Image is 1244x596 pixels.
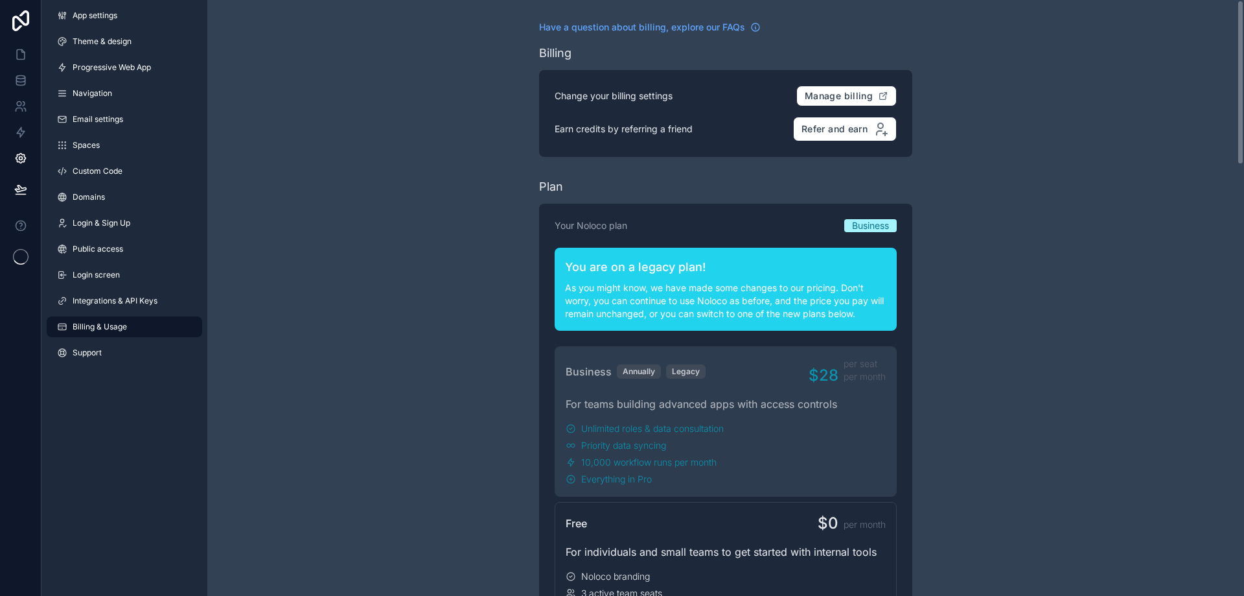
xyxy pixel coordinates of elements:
span: Progressive Web App [73,62,151,73]
a: App settings [47,5,202,26]
button: Refer and earn [793,117,897,141]
span: Manage billing [805,90,873,102]
span: Spaces [73,140,100,150]
span: 10,000 workflow runs per month [581,456,717,469]
div: Billing [539,44,571,62]
a: Email settings [47,109,202,130]
span: per month [844,370,886,383]
span: Support [73,348,102,358]
a: Spaces [47,135,202,156]
span: Business [566,364,612,379]
button: Manage billing [796,86,897,106]
span: Custom Code [73,166,122,176]
span: Theme & design [73,36,132,47]
span: Free [566,516,587,531]
a: Theme & design [47,31,202,52]
span: Billing & Usage [73,322,127,332]
a: Login screen [47,265,202,285]
span: Noloco branding [581,570,650,583]
span: per month [844,518,886,531]
a: Login & Sign Up [47,213,202,233]
span: Business [852,219,889,232]
span: Integrations & API Keys [73,296,157,306]
span: Everything in Pro [581,473,652,486]
span: Public access [73,244,123,254]
span: Email settings [73,114,123,125]
span: $0 [818,513,838,534]
div: Annually [617,364,661,379]
a: Navigation [47,83,202,104]
p: Your Noloco plan [555,219,627,232]
span: Domains [73,192,105,202]
span: Login & Sign Up [73,218,130,228]
a: Domains [47,187,202,208]
a: Billing & Usage [47,316,202,337]
a: Have a question about billing, explore our FAQs [539,21,761,34]
div: For teams building advanced apps with access controls [566,396,886,412]
div: Legacy [666,364,706,379]
a: Progressive Web App [47,57,202,78]
span: Login screen [73,270,120,280]
span: Have a question about billing, explore our FAQs [539,21,745,34]
a: Integrations & API Keys [47,291,202,311]
div: Plan [539,178,563,196]
span: Navigation [73,88,112,99]
p: As you might know, we have made some changes to our pricing. Don't worry, you can continue to use... [565,281,886,320]
span: App settings [73,10,117,21]
a: Custom Code [47,161,202,182]
span: Refer and earn [801,123,868,135]
div: For individuals and small teams to get started with internal tools [566,544,886,560]
p: Change your billing settings [555,89,673,102]
a: Support [47,342,202,363]
span: $28 [809,365,838,386]
span: Priority data syncing [581,439,666,452]
h2: You are on a legacy plan! [565,258,886,276]
p: Earn credits by referring a friend [555,123,693,136]
span: Unlimited roles & data consultation [581,422,724,435]
a: Public access [47,239,202,259]
span: per seat [844,357,886,370]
